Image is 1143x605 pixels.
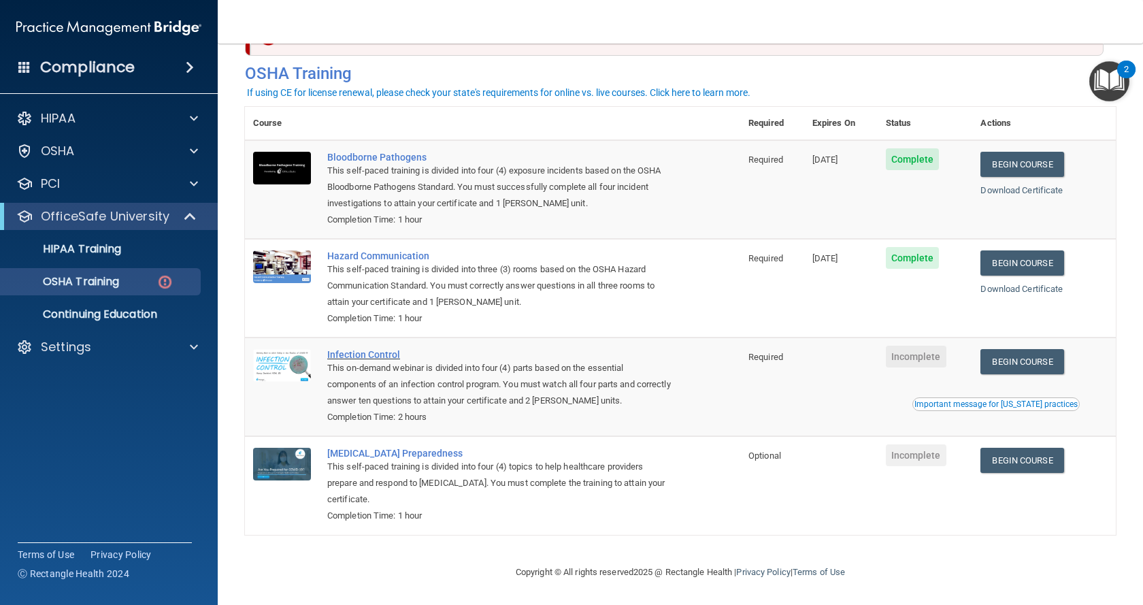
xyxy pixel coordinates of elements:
[886,247,940,269] span: Complete
[1124,69,1129,87] div: 2
[327,349,672,360] a: Infection Control
[327,250,672,261] a: Hazard Communication
[327,508,672,524] div: Completion Time: 1 hour
[914,400,1078,408] div: Important message for [US_STATE] practices
[432,551,929,594] div: Copyright © All rights reserved 2025 @ Rectangle Health | |
[812,154,838,165] span: [DATE]
[41,110,76,127] p: HIPAA
[16,110,198,127] a: HIPAA
[41,143,75,159] p: OSHA
[812,253,838,263] span: [DATE]
[327,310,672,327] div: Completion Time: 1 hour
[327,448,672,459] a: [MEDICAL_DATA] Preparedness
[41,339,91,355] p: Settings
[327,152,672,163] a: Bloodborne Pathogens
[1089,61,1129,101] button: Open Resource Center, 2 new notifications
[9,242,121,256] p: HIPAA Training
[9,275,119,289] p: OSHA Training
[736,567,790,577] a: Privacy Policy
[980,152,1063,177] a: Begin Course
[18,567,129,581] span: Ⓒ Rectangle Health 2024
[327,212,672,228] div: Completion Time: 1 hour
[886,444,946,466] span: Incomplete
[41,208,169,225] p: OfficeSafe University
[16,339,198,355] a: Settings
[886,346,946,367] span: Incomplete
[16,14,201,42] img: PMB logo
[40,58,135,77] h4: Compliance
[980,250,1063,276] a: Begin Course
[16,176,198,192] a: PCI
[327,163,672,212] div: This self-paced training is divided into four (4) exposure incidents based on the OSHA Bloodborne...
[740,107,804,140] th: Required
[327,261,672,310] div: This self-paced training is divided into three (3) rooms based on the OSHA Hazard Communication S...
[156,274,173,291] img: danger-circle.6113f641.png
[793,567,845,577] a: Terms of Use
[41,176,60,192] p: PCI
[878,107,973,140] th: Status
[748,253,783,263] span: Required
[886,148,940,170] span: Complete
[980,185,1063,195] a: Download Certificate
[247,88,750,97] div: If using CE for license renewal, please check your state's requirements for online vs. live cours...
[748,451,781,461] span: Optional
[16,208,197,225] a: OfficeSafe University
[804,107,878,140] th: Expires On
[327,409,672,425] div: Completion Time: 2 hours
[16,143,198,159] a: OSHA
[748,154,783,165] span: Required
[90,548,152,561] a: Privacy Policy
[245,86,752,99] button: If using CE for license renewal, please check your state's requirements for online vs. live cours...
[912,397,1080,411] button: Read this if you are a dental practitioner in the state of CA
[748,352,783,362] span: Required
[245,107,319,140] th: Course
[245,64,1116,83] h4: OSHA Training
[327,360,672,409] div: This on-demand webinar is divided into four (4) parts based on the essential components of an inf...
[327,459,672,508] div: This self-paced training is divided into four (4) topics to help healthcare providers prepare and...
[972,107,1116,140] th: Actions
[18,548,74,561] a: Terms of Use
[980,349,1063,374] a: Begin Course
[980,284,1063,294] a: Download Certificate
[9,308,195,321] p: Continuing Education
[980,448,1063,473] a: Begin Course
